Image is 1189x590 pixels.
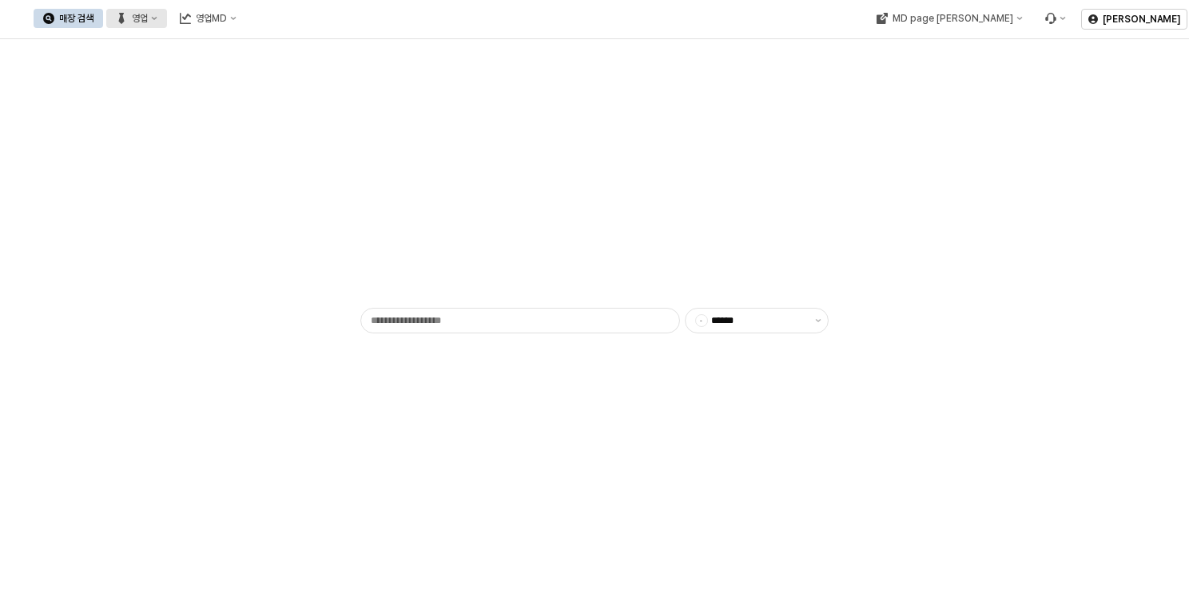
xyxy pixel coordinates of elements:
div: Menu item 6 [1035,9,1075,28]
button: 매장 검색 [34,9,103,28]
div: 영업MD [196,13,227,24]
div: MD page [PERSON_NAME] [892,13,1012,24]
p: [PERSON_NAME] [1103,13,1180,26]
button: MD page [PERSON_NAME] [866,9,1032,28]
span: - [696,315,707,326]
button: 제안 사항 표시 [809,309,828,333]
div: 매장 검색 [59,13,93,24]
button: 영업 [106,9,167,28]
div: MD page 이동 [866,9,1032,28]
button: [PERSON_NAME] [1081,9,1187,30]
div: 영업 [132,13,148,24]
button: 영업MD [170,9,246,28]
